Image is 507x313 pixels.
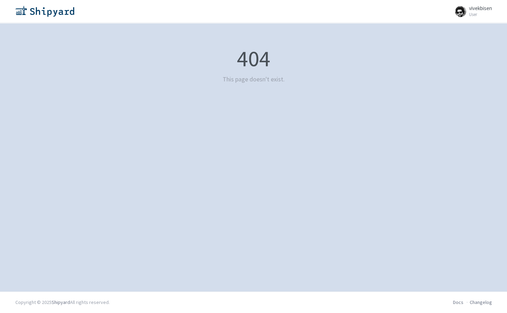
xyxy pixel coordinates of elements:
[469,5,492,11] span: vivekbisen
[15,76,492,83] p: This page doesn't exist.
[52,299,70,305] a: Shipyard
[469,12,492,17] small: User
[451,6,492,17] a: vivekbisen User
[21,46,486,70] p: 404
[453,299,463,305] a: Docs
[15,6,74,17] img: Shipyard logo
[15,299,110,306] div: Copyright © 2025 All rights reserved.
[470,299,492,305] a: Changelog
